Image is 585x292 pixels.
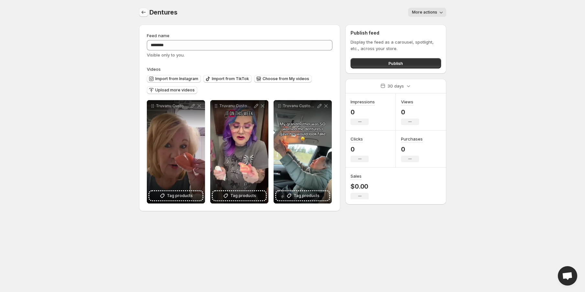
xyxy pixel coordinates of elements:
[351,30,441,36] h2: Publish feed
[230,193,256,199] span: Tag products
[147,67,161,72] span: Videos
[149,8,178,16] span: Dentures
[351,58,441,68] button: Publish
[213,191,266,200] button: Tag products
[155,88,195,93] span: Upload more videos
[149,191,202,200] button: Tag products
[147,33,169,38] span: Feed name
[263,76,309,81] span: Choose from My videos
[219,103,253,109] p: Truvanu Customize Truvanu Shopify 3
[351,136,363,142] h3: Clicks
[167,193,193,199] span: Tag products
[388,60,403,67] span: Publish
[387,83,404,89] p: 30 days
[351,145,369,153] p: 0
[351,108,375,116] p: 0
[401,136,423,142] h3: Purchases
[412,10,437,15] span: More actions
[558,266,577,286] div: Open chat
[351,173,362,179] h3: Sales
[210,100,268,203] div: Truvanu Customize Truvanu Shopify 3Tag products
[147,75,201,83] button: Import from Instagram
[351,182,369,190] p: $0.00
[401,145,423,153] p: 0
[276,191,329,200] button: Tag products
[401,108,419,116] p: 0
[147,52,185,57] span: Visible only to you.
[283,103,316,109] p: Truvanu Customize Truvanu Shopify 1
[351,99,375,105] h3: Impressions
[147,86,197,94] button: Upload more videos
[139,8,148,17] button: Settings
[254,75,312,83] button: Choose from My videos
[156,103,190,109] p: Truvanu Customize Truvanu Shopify 5
[274,100,332,203] div: Truvanu Customize Truvanu Shopify 1Tag products
[212,76,249,81] span: Import from TikTok
[155,76,198,81] span: Import from Instagram
[351,39,441,52] p: Display the feed as a carousel, spotlight, etc., across your store.
[408,8,446,17] button: More actions
[294,193,320,199] span: Tag products
[203,75,252,83] button: Import from TikTok
[401,99,413,105] h3: Views
[147,100,205,203] div: Truvanu Customize Truvanu Shopify 5Tag products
